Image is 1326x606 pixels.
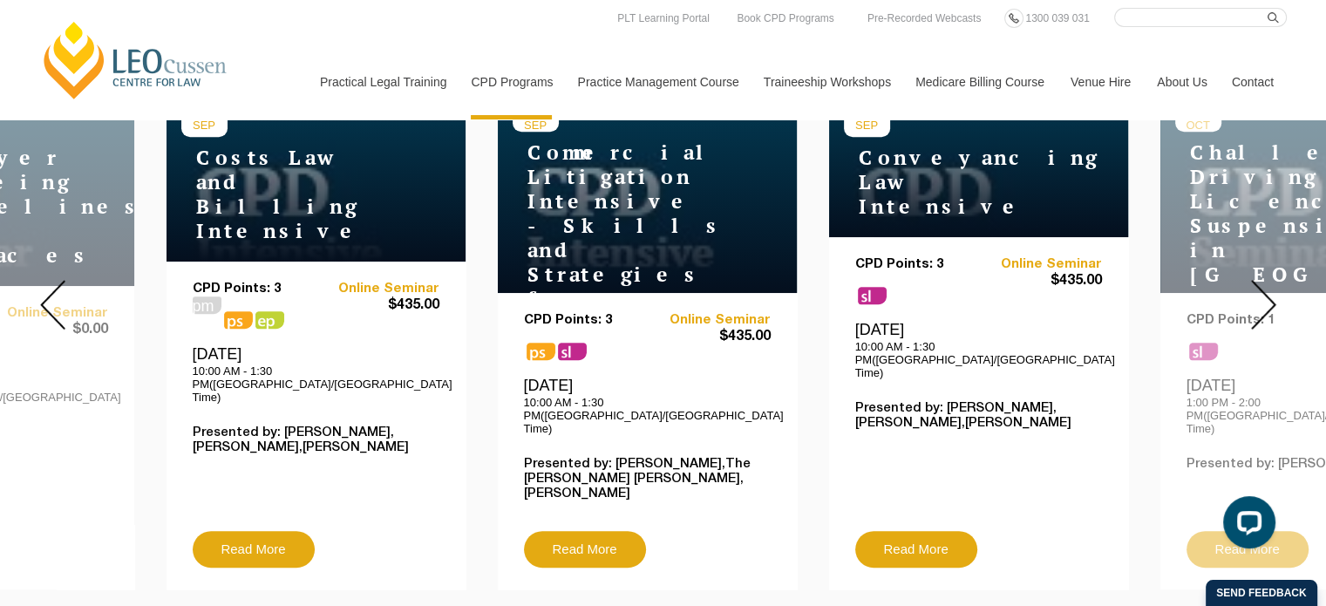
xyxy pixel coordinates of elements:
p: 10:00 AM - 1:30 PM([GEOGRAPHIC_DATA]/[GEOGRAPHIC_DATA] Time) [855,340,1102,379]
a: Pre-Recorded Webcasts [863,9,986,28]
a: Medicare Billing Course [902,44,1057,119]
iframe: LiveChat chat widget [1209,489,1282,562]
a: Read More [855,531,977,568]
span: ps [224,311,253,329]
p: Presented by: [PERSON_NAME],[PERSON_NAME],[PERSON_NAME] [193,426,439,455]
span: 1300 039 031 [1025,12,1089,24]
span: $435.00 [978,272,1102,290]
span: sl [558,343,587,360]
img: Prev [40,280,65,330]
img: Next [1251,280,1276,330]
span: $435.00 [316,296,439,315]
a: CPD Programs [458,44,564,119]
a: Read More [193,531,315,568]
a: Read More [524,531,646,568]
p: 10:00 AM - 1:30 PM([GEOGRAPHIC_DATA]/[GEOGRAPHIC_DATA] Time) [193,364,439,404]
span: pm [193,296,221,314]
p: Presented by: [PERSON_NAME],The [PERSON_NAME] [PERSON_NAME],[PERSON_NAME] [524,457,771,501]
a: Book CPD Programs [732,9,838,28]
a: Practice Management Course [565,44,751,119]
a: Venue Hire [1057,44,1144,119]
div: [DATE] [855,320,1102,379]
p: 10:00 AM - 1:30 PM([GEOGRAPHIC_DATA]/[GEOGRAPHIC_DATA] Time) [524,396,771,435]
p: Presented by: [PERSON_NAME],[PERSON_NAME],[PERSON_NAME] [855,401,1102,431]
a: Online Seminar [647,313,771,328]
span: SEP [844,119,890,132]
h4: Conveyancing Law Intensive [844,146,1062,219]
span: SEP [181,119,228,132]
a: Traineeship Workshops [751,44,902,119]
h4: Costs Law and Billing Intensive [181,146,399,243]
div: [DATE] [193,344,439,404]
a: Online Seminar [316,282,439,296]
p: CPD Points: 3 [193,282,316,296]
a: [PERSON_NAME] Centre for Law [39,19,232,101]
div: [DATE] [524,376,771,435]
span: SEP [513,119,559,132]
h4: Commercial Litigation Intensive - Skills and Strategies for Success in Commercial Disputes [513,140,731,409]
a: Contact [1219,44,1287,119]
span: $435.00 [647,328,771,346]
p: CPD Points: 3 [524,313,648,328]
span: sl [858,287,887,304]
a: Online Seminar [978,257,1102,272]
a: About Us [1144,44,1219,119]
p: CPD Points: 3 [855,257,979,272]
span: ps [255,311,284,329]
a: 1300 039 031 [1021,9,1093,28]
a: Practical Legal Training [307,44,459,119]
span: ps [527,343,555,360]
a: PLT Learning Portal [613,9,714,28]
